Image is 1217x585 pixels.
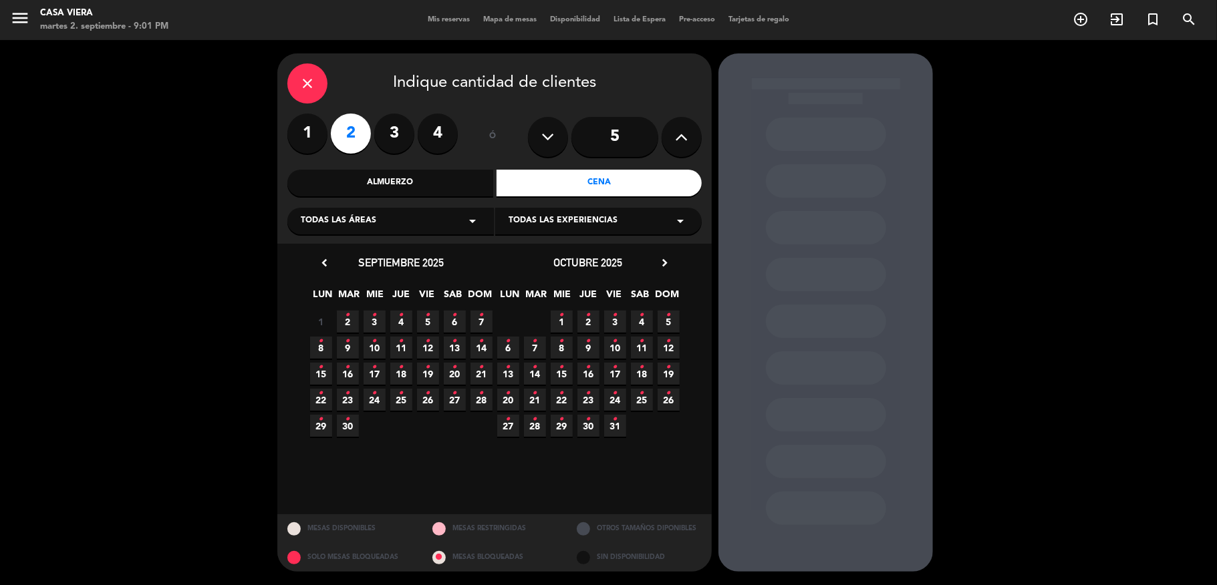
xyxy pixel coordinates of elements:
i: • [506,331,511,352]
i: close [299,75,315,91]
span: 21 [470,363,493,385]
div: OTROS TAMAÑOS DIPONIBLES [567,514,712,543]
i: • [479,305,484,326]
i: • [479,331,484,352]
i: • [479,383,484,404]
span: 12 [417,337,439,359]
span: 24 [604,389,626,411]
i: • [586,331,591,352]
i: • [506,357,511,378]
span: 23 [337,389,359,411]
label: 3 [374,114,414,154]
i: • [559,409,564,430]
i: • [666,305,671,326]
span: Disponibilidad [543,16,607,23]
span: 22 [310,389,332,411]
span: 5 [658,311,680,333]
i: • [479,357,484,378]
span: 1 [310,311,332,333]
i: • [640,357,644,378]
span: 24 [364,389,386,411]
i: • [399,383,404,404]
span: 18 [631,363,653,385]
i: • [452,331,457,352]
i: menu [10,8,30,28]
span: Tarjetas de regalo [722,16,796,23]
span: 5 [417,311,439,333]
div: SIN DISPONIBILIDAD [567,543,712,572]
i: • [586,409,591,430]
i: • [640,305,644,326]
span: 27 [444,389,466,411]
span: Mapa de mesas [477,16,543,23]
span: 21 [524,389,546,411]
span: Todas las experiencias [509,214,618,228]
i: add_circle_outline [1073,11,1089,27]
span: 30 [337,415,359,437]
span: 2 [577,311,599,333]
i: • [452,383,457,404]
i: • [319,331,323,352]
i: • [586,357,591,378]
i: • [586,305,591,326]
label: 1 [287,114,327,154]
span: VIE [416,286,438,309]
span: DOM [468,286,491,309]
i: • [666,357,671,378]
div: Casa Viera [40,7,168,20]
i: • [533,331,537,352]
i: • [346,331,350,352]
i: arrow_drop_down [672,213,688,229]
span: 10 [604,337,626,359]
span: 31 [604,415,626,437]
span: 4 [631,311,653,333]
span: 20 [497,389,519,411]
i: • [559,357,564,378]
span: 20 [444,363,466,385]
span: JUE [390,286,412,309]
div: ó [471,114,515,160]
i: • [559,331,564,352]
i: • [613,383,618,404]
i: • [506,409,511,430]
div: martes 2. septiembre - 9:01 PM [40,20,168,33]
i: • [319,357,323,378]
span: MIE [364,286,386,309]
span: 13 [497,363,519,385]
span: SAB [442,286,464,309]
i: • [533,357,537,378]
span: 3 [604,311,626,333]
i: • [452,305,457,326]
span: 17 [604,363,626,385]
span: 9 [337,337,359,359]
span: Mis reservas [421,16,477,23]
span: SAB [630,286,652,309]
i: • [346,409,350,430]
span: 6 [497,337,519,359]
span: septiembre 2025 [358,256,444,269]
span: 25 [390,389,412,411]
span: MIE [551,286,573,309]
span: 8 [310,337,332,359]
i: • [426,331,430,352]
div: SOLO MESAS BLOQUEADAS [277,543,422,572]
i: • [613,409,618,430]
i: • [613,357,618,378]
span: 15 [310,363,332,385]
i: arrow_drop_down [464,213,481,229]
i: • [559,383,564,404]
span: 18 [390,363,412,385]
span: 7 [524,337,546,359]
i: • [399,357,404,378]
i: • [640,331,644,352]
span: Todas las áreas [301,214,376,228]
span: 25 [631,389,653,411]
span: 10 [364,337,386,359]
i: • [372,357,377,378]
span: 8 [551,337,573,359]
i: • [506,383,511,404]
button: menu [10,8,30,33]
span: DOM [656,286,678,309]
span: 9 [577,337,599,359]
i: • [372,305,377,326]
